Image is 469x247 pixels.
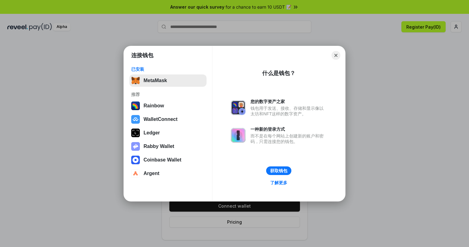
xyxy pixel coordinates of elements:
img: svg+xml,%3Csvg%20width%3D%2228%22%20height%3D%2228%22%20viewBox%3D%220%200%2028%2028%22%20fill%3D... [131,156,140,164]
button: Close [332,51,340,60]
button: Rainbow [129,100,207,112]
button: Argent [129,167,207,180]
button: Ledger [129,127,207,139]
button: Rabby Wallet [129,140,207,153]
div: 推荐 [131,92,205,97]
h1: 连接钱包 [131,52,153,59]
img: svg+xml,%3Csvg%20width%3D%2228%22%20height%3D%2228%22%20viewBox%3D%220%200%2028%2028%22%20fill%3D... [131,169,140,178]
button: WalletConnect [129,113,207,125]
img: svg+xml,%3Csvg%20xmlns%3D%22http%3A%2F%2Fwww.w3.org%2F2000%2Fsvg%22%20fill%3D%22none%22%20viewBox... [231,128,246,143]
div: 获取钱包 [270,168,287,173]
div: Rainbow [144,103,164,109]
div: Argent [144,171,160,176]
img: svg+xml,%3Csvg%20width%3D%22120%22%20height%3D%22120%22%20viewBox%3D%220%200%20120%20120%22%20fil... [131,102,140,110]
div: 了解更多 [270,180,287,185]
div: Coinbase Wallet [144,157,181,163]
img: svg+xml,%3Csvg%20width%3D%2228%22%20height%3D%2228%22%20viewBox%3D%220%200%2028%2028%22%20fill%3D... [131,115,140,124]
div: 而不是在每个网站上创建新的账户和密码，只需连接您的钱包。 [250,133,327,144]
div: WalletConnect [144,117,178,122]
div: 您的数字资产之家 [250,99,327,104]
div: MetaMask [144,78,167,83]
img: svg+xml,%3Csvg%20xmlns%3D%22http%3A%2F%2Fwww.w3.org%2F2000%2Fsvg%22%20fill%3D%22none%22%20viewBox... [231,100,246,115]
img: svg+xml,%3Csvg%20fill%3D%22none%22%20height%3D%2233%22%20viewBox%3D%220%200%2035%2033%22%20width%... [131,76,140,85]
div: 已安装 [131,66,205,72]
div: Rabby Wallet [144,144,174,149]
button: Coinbase Wallet [129,154,207,166]
img: svg+xml,%3Csvg%20xmlns%3D%22http%3A%2F%2Fwww.w3.org%2F2000%2Fsvg%22%20width%3D%2228%22%20height%3... [131,129,140,137]
button: 获取钱包 [266,166,291,175]
div: 一种新的登录方式 [250,126,327,132]
div: Ledger [144,130,160,136]
button: MetaMask [129,74,207,87]
a: 了解更多 [266,179,291,187]
div: 什么是钱包？ [262,70,295,77]
div: 钱包用于发送、接收、存储和显示像以太坊和NFT这样的数字资产。 [250,106,327,117]
img: svg+xml,%3Csvg%20xmlns%3D%22http%3A%2F%2Fwww.w3.org%2F2000%2Fsvg%22%20fill%3D%22none%22%20viewBox... [131,142,140,151]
